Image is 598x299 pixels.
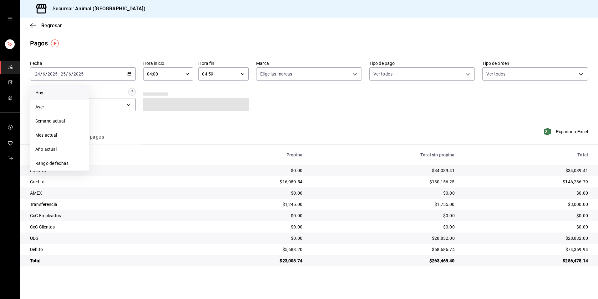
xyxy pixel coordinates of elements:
input: -- [60,71,66,76]
div: Pagos [30,39,48,48]
span: Año actual [35,146,84,153]
div: $0.00 [200,167,302,174]
div: $34,039.41 [312,167,455,174]
div: $0.00 [312,212,455,219]
div: $146,236.79 [465,179,588,185]
span: Mes actual [35,132,84,139]
span: Elige las marcas [260,71,292,77]
label: Fecha [30,61,136,66]
div: $28,832.00 [312,235,455,241]
img: Tooltip marker [51,39,59,47]
span: Ver todos [486,71,505,77]
div: $1,755.00 [312,201,455,207]
span: / [45,71,47,76]
span: / [66,71,68,76]
div: $0.00 [465,224,588,230]
div: $0.00 [200,224,302,230]
button: open drawer [8,16,13,21]
div: $23,008.74 [200,258,302,264]
div: Debito [30,246,190,253]
label: Marca [256,61,362,66]
label: Hora fin [198,61,249,66]
div: UDS [30,235,190,241]
h3: Sucursal: Animal ([GEOGRAPHIC_DATA]) [48,5,145,13]
div: $28,832.00 [465,235,588,241]
span: Rango de fechas [35,160,84,167]
input: -- [35,71,40,76]
span: Regresar [41,23,62,29]
button: Regresar [30,23,62,29]
div: $68,686.74 [312,246,455,253]
span: Semana actual [35,118,84,124]
div: $0.00 [200,235,302,241]
div: Propina [200,152,302,157]
div: $0.00 [465,190,588,196]
div: $34,039.41 [465,167,588,174]
button: Ver pagos [81,134,104,144]
div: $286,478.14 [465,258,588,264]
div: CxC Clientes [30,224,190,230]
span: / [40,71,42,76]
div: Total [465,152,588,157]
div: $130,156.25 [312,179,455,185]
div: $263,469.40 [312,258,455,264]
div: $74,369.94 [465,246,588,253]
div: $0.00 [312,190,455,196]
div: AMEX [30,190,190,196]
label: Hora inicio [143,61,194,66]
span: Ayer [35,104,84,110]
span: / [71,71,73,76]
div: Total sin propina [312,152,455,157]
div: Tipo de pago [30,152,190,157]
div: Transferencia [30,201,190,207]
div: $3,000.00 [465,201,588,207]
div: $1,245.00 [200,201,302,207]
div: $5,683.20 [200,246,302,253]
label: Tipo de pago [369,61,475,66]
input: ---- [47,71,58,76]
input: ---- [73,71,84,76]
div: Total [30,258,190,264]
div: $0.00 [200,190,302,196]
div: CxC Empleados [30,212,190,219]
div: $0.00 [465,212,588,219]
input: -- [42,71,45,76]
div: $16,080.54 [200,179,302,185]
div: $0.00 [312,224,455,230]
button: Exportar a Excel [545,128,588,135]
span: Ver todos [373,71,393,77]
div: Credito [30,179,190,185]
span: Hoy [35,90,84,96]
label: Tipo de orden [482,61,588,66]
input: -- [68,71,71,76]
span: - [58,71,60,76]
div: $0.00 [200,212,302,219]
div: Efectivo [30,167,190,174]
